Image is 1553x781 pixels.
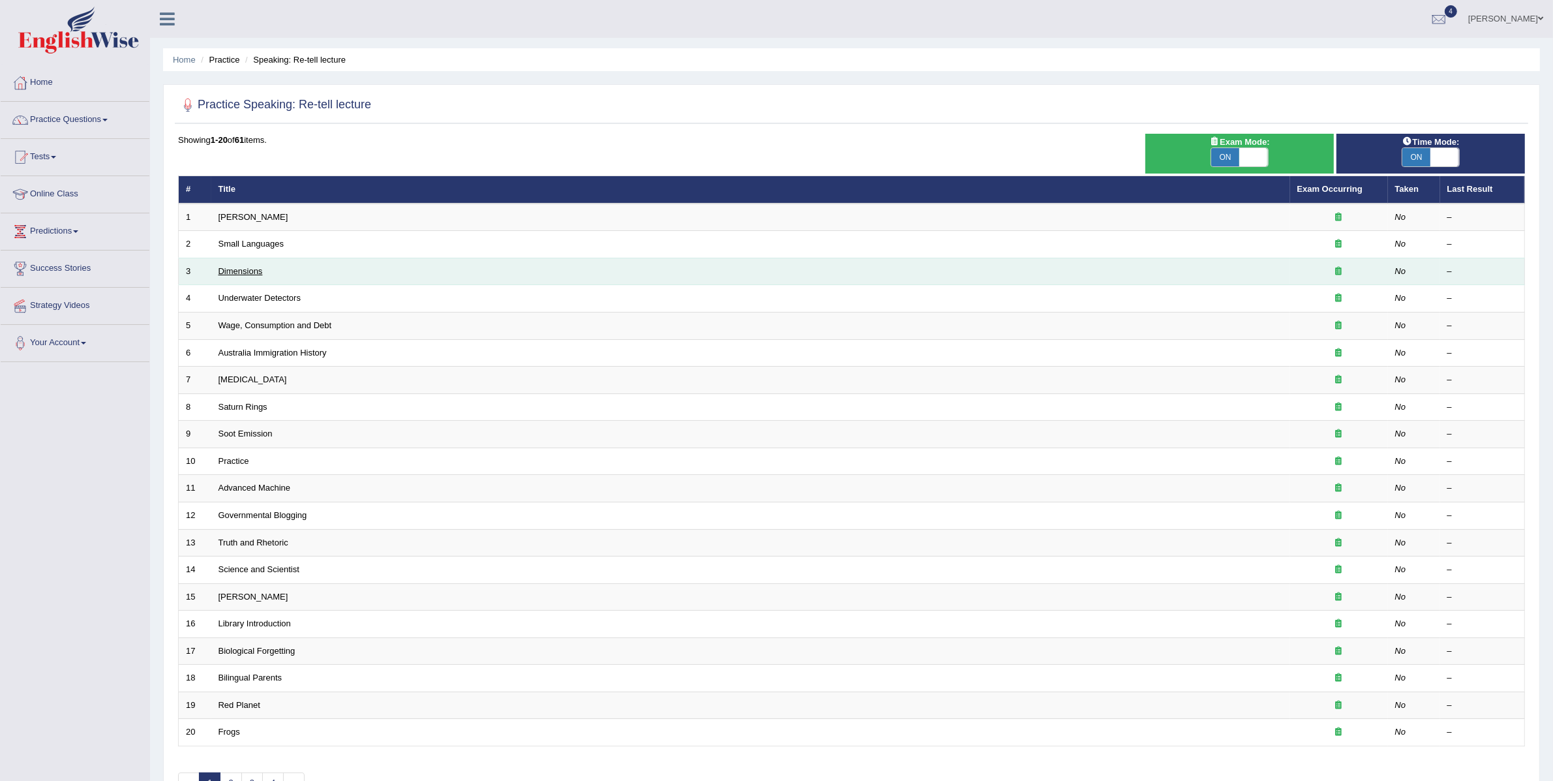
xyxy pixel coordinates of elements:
td: 20 [179,719,211,746]
a: Frogs [219,727,240,737]
td: 9 [179,421,211,448]
div: Exam occurring question [1297,672,1381,684]
em: No [1395,266,1406,276]
em: No [1395,483,1406,493]
span: Time Mode: [1397,135,1465,149]
div: Exam occurring question [1297,726,1381,739]
td: 7 [179,367,211,394]
div: – [1447,482,1518,495]
em: No [1395,402,1406,412]
em: No [1395,293,1406,303]
div: Exam occurring question [1297,211,1381,224]
div: Exam occurring question [1297,482,1381,495]
td: 3 [179,258,211,285]
td: 5 [179,313,211,340]
th: # [179,176,211,204]
div: Exam occurring question [1297,347,1381,360]
em: No [1395,538,1406,547]
a: Library Introduction [219,619,291,628]
div: – [1447,645,1518,658]
em: No [1395,646,1406,656]
td: 11 [179,475,211,502]
em: No [1395,212,1406,222]
td: 14 [179,557,211,584]
td: 6 [179,339,211,367]
a: [PERSON_NAME] [219,592,288,602]
th: Title [211,176,1290,204]
div: Show exams occurring in exams [1145,134,1334,174]
em: No [1395,592,1406,602]
th: Taken [1388,176,1440,204]
a: Red Planet [219,700,260,710]
em: No [1395,510,1406,520]
td: 13 [179,529,211,557]
td: 16 [179,611,211,638]
a: Bilingual Parents [219,673,282,682]
div: Exam occurring question [1297,238,1381,251]
div: – [1447,374,1518,386]
a: Science and Scientist [219,564,299,574]
div: – [1447,510,1518,522]
em: No [1395,320,1406,330]
a: Strategy Videos [1,288,149,320]
li: Speaking: Re-tell lecture [242,54,346,66]
div: – [1447,537,1518,549]
em: No [1395,429,1406,438]
a: Online Class [1,176,149,209]
a: Wage, Consumption and Debt [219,320,332,330]
td: 8 [179,393,211,421]
a: Soot Emission [219,429,273,438]
a: Governmental Blogging [219,510,307,520]
a: Home [1,65,149,97]
div: Exam occurring question [1297,618,1381,630]
td: 4 [179,285,211,313]
span: OFF [1458,148,1486,166]
div: – [1447,564,1518,576]
div: – [1447,455,1518,468]
a: Practice Questions [1,102,149,134]
a: Australia Immigration History [219,348,327,358]
div: Exam occurring question [1297,510,1381,522]
div: Exam occurring question [1297,292,1381,305]
div: Exam occurring question [1297,374,1381,386]
div: – [1447,266,1518,278]
b: 61 [235,135,244,145]
td: 17 [179,637,211,665]
em: No [1395,619,1406,628]
td: 10 [179,448,211,475]
div: Exam occurring question [1297,428,1381,440]
a: Predictions [1,213,149,246]
em: No [1395,348,1406,358]
th: Last Result [1440,176,1525,204]
em: No [1395,239,1406,249]
a: [PERSON_NAME] [219,212,288,222]
div: – [1447,591,1518,604]
div: – [1447,401,1518,414]
div: Showing of items. [178,134,1525,146]
a: Biological Forgetting [219,646,295,656]
a: Success Stories [1,251,149,283]
a: Saturn Rings [219,402,267,412]
div: – [1447,292,1518,305]
a: Your Account [1,325,149,358]
span: OFF [1267,148,1295,166]
a: Dimensions [219,266,263,276]
div: Exam occurring question [1297,645,1381,658]
em: No [1395,564,1406,574]
span: ON [1211,148,1239,166]
div: – [1447,726,1518,739]
span: 4 [1445,5,1458,18]
td: 1 [179,204,211,231]
li: Practice [198,54,239,66]
div: Exam occurring question [1297,455,1381,468]
a: Exam Occurring [1297,184,1363,194]
a: Advanced Machine [219,483,291,493]
td: 18 [179,665,211,692]
td: 15 [179,583,211,611]
div: – [1447,618,1518,630]
div: – [1447,428,1518,440]
div: Exam occurring question [1297,320,1381,332]
div: – [1447,238,1518,251]
span: ON [1402,148,1430,166]
em: No [1395,727,1406,737]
